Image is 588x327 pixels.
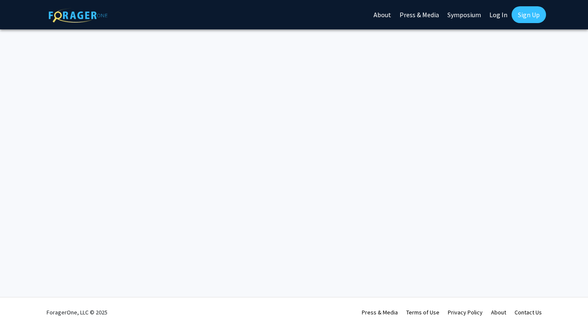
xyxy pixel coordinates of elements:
a: Terms of Use [406,309,439,316]
a: Sign Up [512,6,546,23]
div: ForagerOne, LLC © 2025 [47,298,107,327]
img: ForagerOne Logo [49,8,107,23]
a: Privacy Policy [448,309,483,316]
a: Contact Us [515,309,542,316]
a: About [491,309,506,316]
a: Press & Media [362,309,398,316]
